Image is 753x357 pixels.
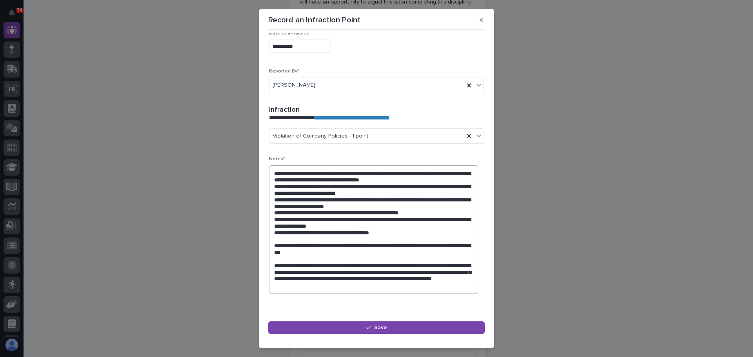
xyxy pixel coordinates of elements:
[268,15,360,25] p: Record an Infraction Point
[268,321,485,334] button: Save
[273,81,315,89] span: [PERSON_NAME]
[269,69,299,74] span: Reported By
[269,106,300,114] h2: Infraction
[269,157,285,161] span: Notes
[273,132,368,140] span: Violation of Company Policies - 1 point
[374,325,387,330] span: Save
[269,31,311,36] span: Date of Infraction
